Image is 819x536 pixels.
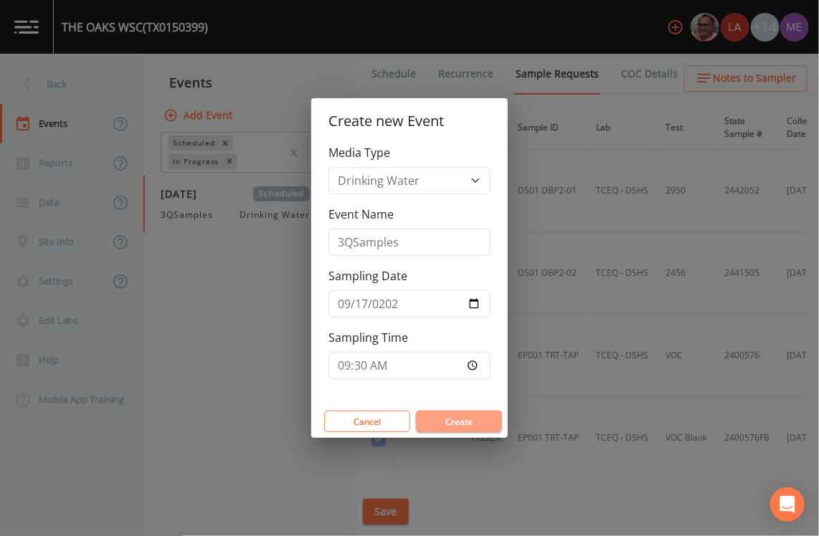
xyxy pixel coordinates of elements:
label: Media Type [328,144,390,161]
button: Cancel [324,411,410,432]
label: Sampling Date [328,267,407,284]
label: Event Name [328,206,394,223]
h2: Create new Event [311,98,508,144]
label: Sampling Time [328,329,408,346]
button: Create [416,411,502,432]
div: Open Intercom Messenger [770,487,805,522]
